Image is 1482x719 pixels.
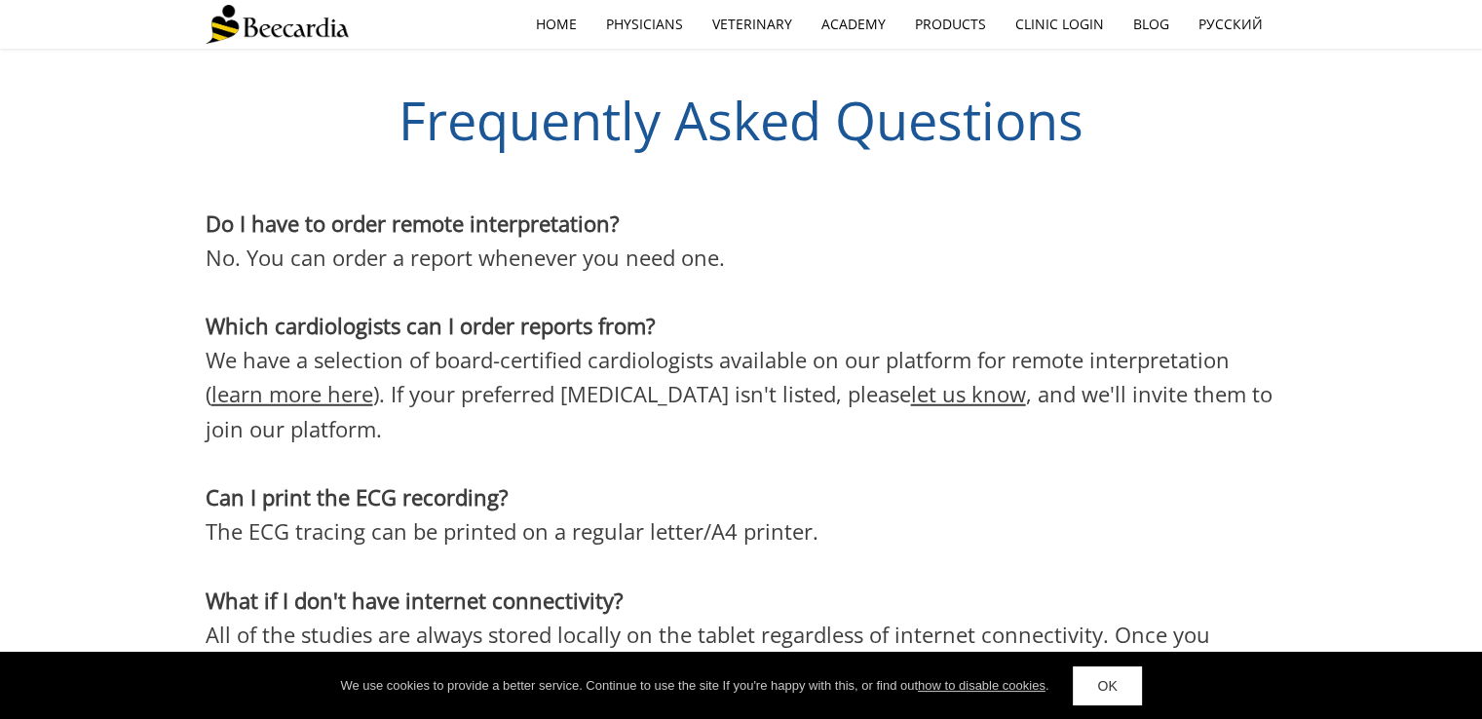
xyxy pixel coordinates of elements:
[206,586,624,615] span: What if I don't have internet connectivity?
[911,379,1026,408] a: let us know
[591,2,698,47] a: Physicians
[211,379,373,408] a: learn more here
[206,482,509,511] span: Can I print the ECG recording?
[1119,2,1184,47] a: Blog
[206,208,620,238] span: Do I have to order remote interpretation?
[1184,2,1277,47] a: Русский
[206,243,725,272] span: No. You can order a report whenever you need one.
[1073,666,1141,705] a: OK
[1001,2,1119,47] a: Clinic Login
[900,2,1001,47] a: Products
[698,2,807,47] a: Veterinary
[206,311,656,340] span: Which cardiologists can I order reports from?
[521,2,591,47] a: home
[399,84,1083,156] span: Frequently Asked Questions
[206,516,818,546] span: The ECG tracing can be printed on a regular letter/A4 printer.
[918,678,1045,693] a: how to disable cookies
[807,2,900,47] a: Academy
[340,676,1048,696] div: We use cookies to provide a better service. Continue to use the site If you're happy with this, o...
[206,345,1273,442] span: We have a selection of board-certified cardiologists available on our platform for remote interpr...
[206,5,349,44] img: Beecardia
[206,620,1210,683] span: All of the studies are always stored locally on the tablet regardless of internet connectivity. O...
